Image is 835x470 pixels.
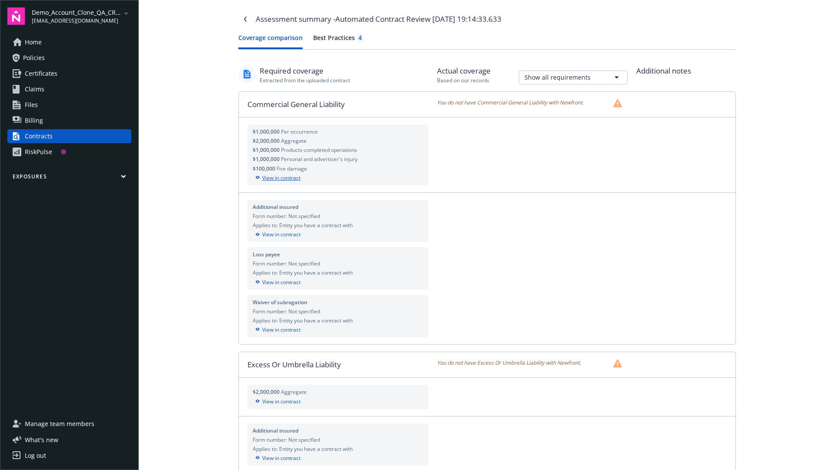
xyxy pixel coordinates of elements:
a: Policies [7,51,131,65]
span: Per occurrence [281,128,318,135]
div: View in contract [253,174,424,182]
img: navigator-logo.svg [7,7,25,25]
div: Excess Or Umbrella Liability [239,352,438,377]
div: Assessment summary - Automated Contract Review [DATE] 19:14:33.633 [256,13,501,25]
span: $1,000,000 [253,146,281,154]
a: Files [7,98,131,112]
span: Certificates [25,67,57,81]
span: You do not have Commercial General Liability with Newfront. [437,99,584,107]
span: Demo_Account_Clone_QA_CR_Tests_Client [32,8,121,17]
div: Form number: Not specified [253,212,424,220]
span: Policies [23,51,45,65]
div: Applies to: Entity you have a contract with [253,317,424,324]
a: Navigate back [238,12,252,26]
span: [EMAIL_ADDRESS][DOMAIN_NAME] [32,17,121,25]
button: Exposures [7,173,131,184]
div: Additional insured [253,203,424,211]
div: RiskPulse [25,145,52,159]
div: Contracts [25,129,53,143]
span: Personal and advertiser's injury [281,155,357,163]
a: arrowDropDown [121,8,131,18]
span: $100,000 [253,165,277,172]
div: Applies to: Entity you have a contract with [253,222,424,229]
div: Loss payee [253,251,424,258]
a: Certificates [7,67,131,81]
a: RiskPulse [7,145,131,159]
div: Based on our records [437,77,491,84]
span: Billing [25,114,43,128]
span: $1,000,000 [253,128,281,135]
div: Additional notes [636,65,736,77]
a: Contracts [7,129,131,143]
div: Extracted from the uploaded contract [260,77,350,84]
span: $2,000,000 [253,137,281,144]
span: Products-completed operations [281,146,357,154]
a: Billing [7,114,131,128]
div: Waiver of subrogation [253,299,424,306]
div: Required coverage [260,65,350,77]
a: Claims [7,82,131,96]
div: Best Practices [313,33,364,42]
div: Commercial General Liability [239,92,438,117]
a: Home [7,35,131,49]
div: 4 [358,33,362,42]
span: $1,000,000 [253,155,281,163]
div: View in contract [253,326,424,334]
div: Form number: Not specified [253,260,424,267]
span: Home [25,35,42,49]
div: Applies to: Entity you have a contract with [253,269,424,276]
button: Coverage comparison [238,33,303,49]
div: Form number: Not specified [253,308,424,315]
div: View in contract [253,231,424,238]
span: Claims [25,82,44,96]
span: Aggregate [281,137,307,144]
span: Files [25,98,38,112]
div: Actual coverage [437,65,491,77]
div: View in contract [253,279,424,286]
button: Demo_Account_Clone_QA_CR_Tests_Client[EMAIL_ADDRESS][DOMAIN_NAME]arrowDropDown [32,7,131,25]
span: Fire damage [277,165,307,172]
